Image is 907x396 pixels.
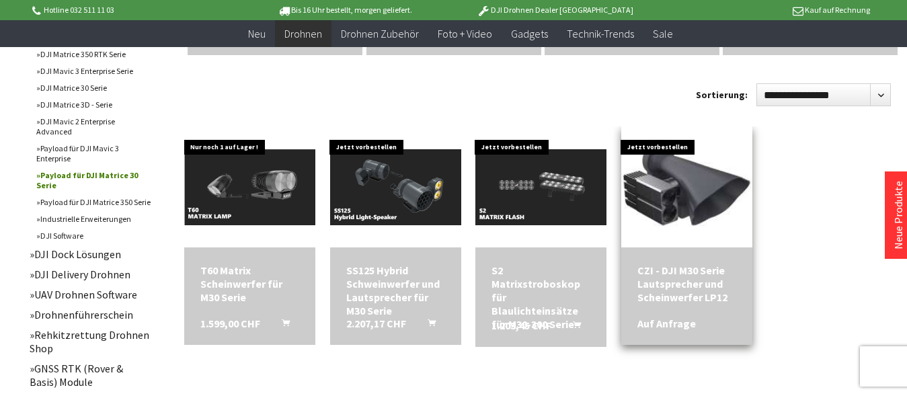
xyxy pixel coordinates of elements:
button: In den Warenkorb [557,319,589,336]
span: 1.599,00 CHF [200,317,260,330]
p: DJI Drohnen Dealer [GEOGRAPHIC_DATA] [450,2,660,18]
a: UAV Drohnen Software [23,284,157,305]
a: T60 Matrix Scheinwerfer für M30 Serie 1.599,00 CHF In den Warenkorb [200,264,299,304]
div: SS125 Hybrid Schweinwerfer und Lautsprecher für M30 Serie [346,264,445,317]
button: In den Warenkorb [266,317,298,334]
a: DJI Dock Lösungen [23,244,157,264]
span: 2.207,17 CHF [346,317,406,330]
a: CZI - DJI M30 Serie Lautsprecher und Scheinwerfer LP12 Auf Anfrage [637,264,736,304]
span: Gadgets [511,27,548,40]
a: DJI Mavic 3 Enterprise Serie [30,63,157,79]
img: CZI - DJI M30 Serie Lautsprecher und Scheinwerfer LP12 [595,121,779,253]
a: DJI Matrice 30 Serie [30,79,157,96]
div: T60 Matrix Scheinwerfer für M30 Serie [200,264,299,304]
span: Foto + Video [438,27,492,40]
a: Foto + Video [428,20,502,48]
a: Payload für DJI Matrice 30 Serie [30,167,157,194]
span: Technik-Trends [567,27,634,40]
button: In den Warenkorb [411,317,444,334]
a: S2 Matrixstroboskop für Blaulichteinsätze für M30-300 Serie 1.203,45 CHF In den Warenkorb [491,264,590,331]
a: Technik-Trends [557,20,643,48]
img: T60 Matrix Scheinwerfer für M30 Serie [184,149,315,225]
a: GNSS RTK (Rover & Basis) Module [23,358,157,392]
label: Sortierung: [696,84,748,106]
a: DJI Matrice 3D - Serie [30,96,157,113]
span: 1.203,45 CHF [491,319,551,332]
span: Sale [653,27,673,40]
a: SS125 Hybrid Schweinwerfer und Lautsprecher für M30 Serie 2.207,17 CHF In den Warenkorb [346,264,445,317]
div: CZI - DJI M30 Serie Lautsprecher und Scheinwerfer LP12 [637,264,736,304]
img: SS125 Hybrid Schweinwerfer und Lautsprecher für M30 Serie [330,149,461,225]
a: DJI Matrice 350 RTK Serie [30,46,157,63]
a: DJI Software [30,227,157,244]
a: Payload für DJI Matrice 350 Serie [30,194,157,210]
a: Drohnen [275,20,331,48]
div: S2 Matrixstroboskop für Blaulichteinsätze für M30-300 Serie [491,264,590,331]
span: Auf Anfrage [637,317,696,330]
p: Bis 16 Uhr bestellt, morgen geliefert. [240,2,450,18]
a: Drohnen Zubehör [331,20,428,48]
a: Neu [239,20,275,48]
a: Payload für DJI Mavic 3 Enterprise [30,140,157,167]
a: Industrielle Erweiterungen [30,210,157,227]
p: Kauf auf Rechnung [660,2,870,18]
a: Rehkitzrettung Drohnen Shop [23,325,157,358]
a: Sale [643,20,682,48]
a: Neue Produkte [892,181,905,249]
img: S2 Matrixstroboskop für Blaulichteinsätze für M30-300 Serie [475,149,606,225]
span: Drohnen [284,27,322,40]
span: Neu [248,27,266,40]
span: Drohnen Zubehör [341,27,419,40]
a: Gadgets [502,20,557,48]
p: Hotline 032 511 11 03 [30,2,240,18]
a: Drohnenführerschein [23,305,157,325]
a: DJI Mavic 2 Enterprise Advanced [30,113,157,140]
a: DJI Delivery Drohnen [23,264,157,284]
